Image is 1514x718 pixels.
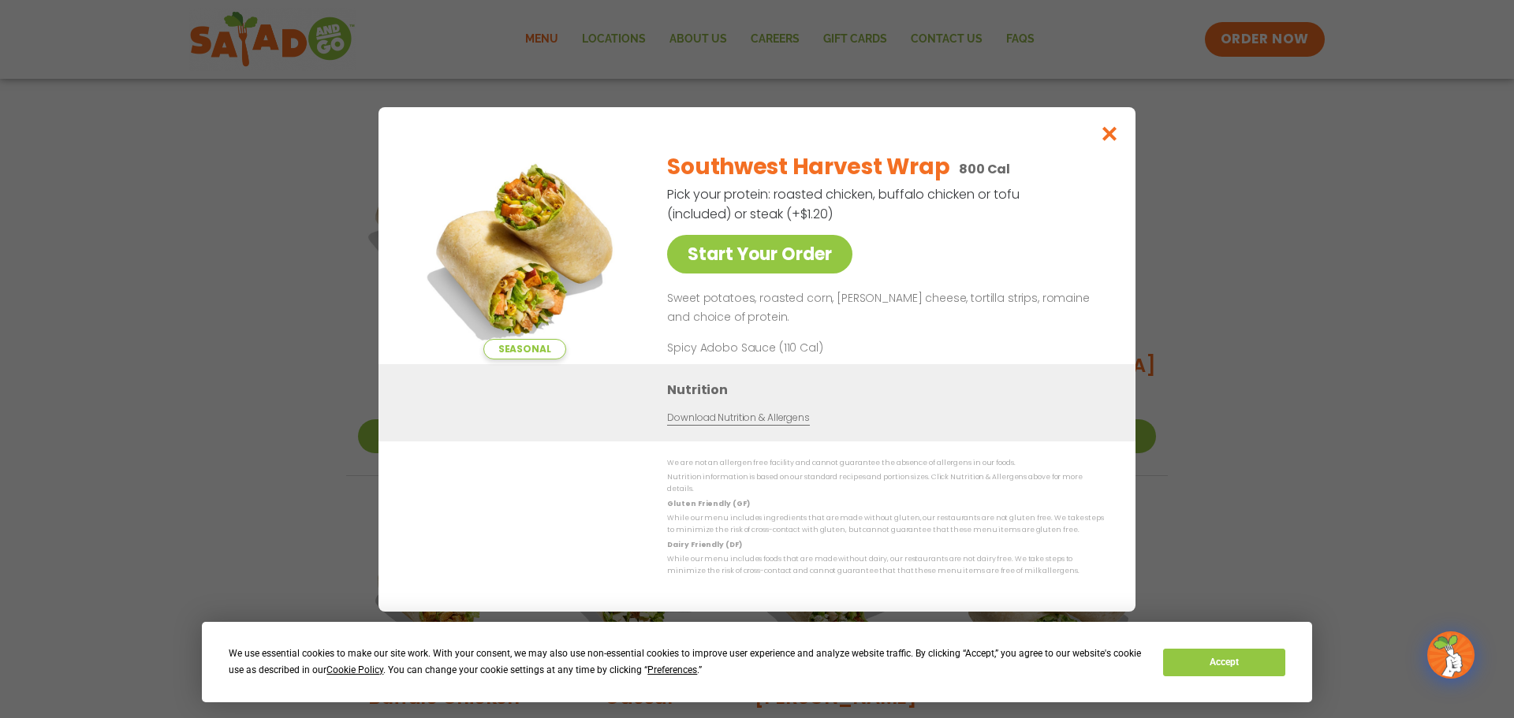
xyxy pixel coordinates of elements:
[667,379,1112,399] h3: Nutrition
[1429,633,1473,677] img: wpChatIcon
[326,664,383,675] span: Cookie Policy
[1163,649,1285,676] button: Accept
[667,184,1022,224] p: Pick your protein: roasted chicken, buffalo chicken or tofu (included) or steak (+$1.20)
[667,512,1104,537] p: While our menu includes ingredients that are made without gluten, our restaurants are not gluten ...
[667,457,1104,469] p: We are not an allergen free facility and cannot guarantee the absence of allergens in our foods.
[667,553,1104,578] p: While our menu includes foods that are made without dairy, our restaurants are not dairy free. We...
[667,339,959,355] p: Spicy Adobo Sauce (110 Cal)
[483,339,566,359] span: Seasonal
[229,645,1144,679] div: We use essential cookies to make our site work. With your consent, we may also use non-essential ...
[647,664,697,675] span: Preferences
[667,289,1098,327] p: Sweet potatoes, roasted corn, [PERSON_NAME] cheese, tortilla strips, romaine and choice of protein.
[667,498,749,508] strong: Gluten Friendly (GF)
[667,410,809,425] a: Download Nutrition & Allergens
[1084,107,1135,160] button: Close modal
[414,139,635,359] img: Featured product photo for Southwest Harvest Wrap
[959,159,1010,179] p: 800 Cal
[667,151,949,184] h2: Southwest Harvest Wrap
[667,235,852,273] a: Start Your Order
[202,622,1312,702] div: Cookie Consent Prompt
[667,471,1104,496] p: Nutrition information is based on our standard recipes and portion sizes. Click Nutrition & Aller...
[667,539,741,549] strong: Dairy Friendly (DF)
